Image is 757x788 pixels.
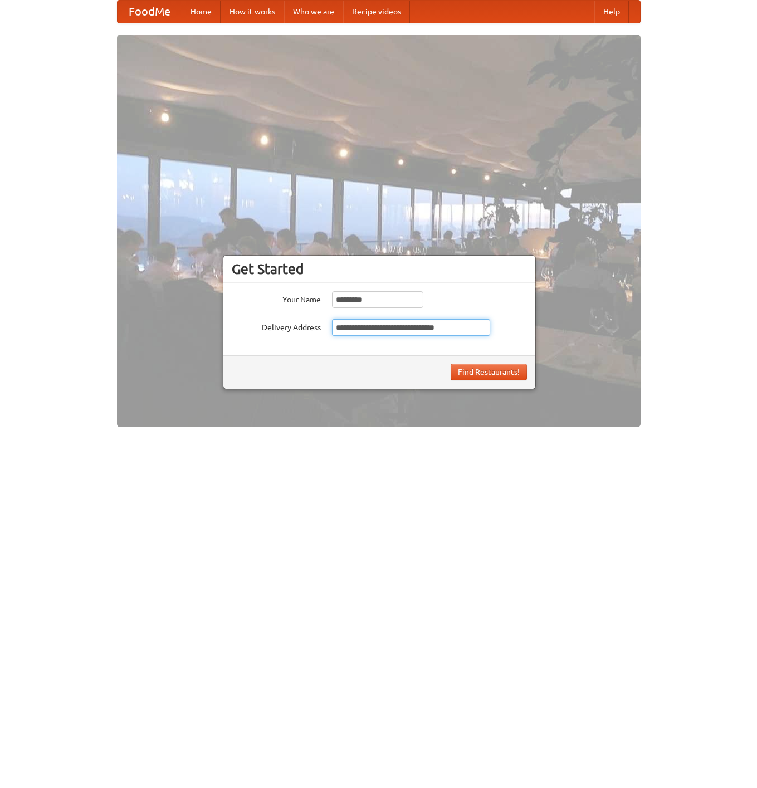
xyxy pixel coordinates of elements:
a: Home [182,1,221,23]
a: Help [594,1,629,23]
h3: Get Started [232,261,527,277]
label: Delivery Address [232,319,321,333]
a: Recipe videos [343,1,410,23]
button: Find Restaurants! [451,364,527,380]
label: Your Name [232,291,321,305]
a: How it works [221,1,284,23]
a: FoodMe [118,1,182,23]
a: Who we are [284,1,343,23]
